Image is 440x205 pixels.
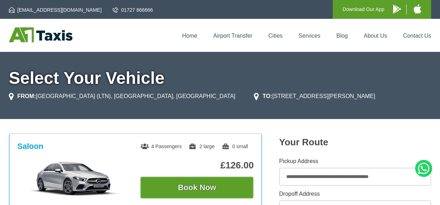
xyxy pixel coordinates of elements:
strong: TO: [262,93,272,99]
p: £126.00 [140,160,254,171]
a: Services [299,33,320,39]
button: Book Now [140,177,254,199]
h3: Saloon [17,142,43,151]
a: Cities [268,33,283,39]
a: 01727 866666 [113,6,153,14]
span: 4 Passengers [141,144,182,149]
label: Dropoff Address [279,191,431,197]
label: Pickup Address [279,158,431,164]
li: [STREET_ADDRESS][PERSON_NAME] [254,92,375,101]
p: Download Our App [343,5,385,14]
h1: Select Your Vehicle [9,70,431,87]
h2: Your Route [279,137,431,148]
img: Saloon [21,161,127,196]
span: 2 large [189,144,214,149]
strong: FROM: [17,93,36,99]
a: About Us [364,33,387,39]
img: A1 Taxis Android App [393,5,401,14]
a: Home [182,33,197,39]
a: Airport Transfer [213,33,252,39]
li: [GEOGRAPHIC_DATA] (LTN), [GEOGRAPHIC_DATA], [GEOGRAPHIC_DATA] [9,92,235,101]
a: Blog [336,33,348,39]
img: A1 Taxis iPhone App [414,4,421,14]
a: [EMAIL_ADDRESS][DOMAIN_NAME] [9,6,102,14]
img: A1 Taxis St Albans LTD [9,27,72,42]
span: 0 small [222,144,248,149]
a: Contact Us [403,33,431,39]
